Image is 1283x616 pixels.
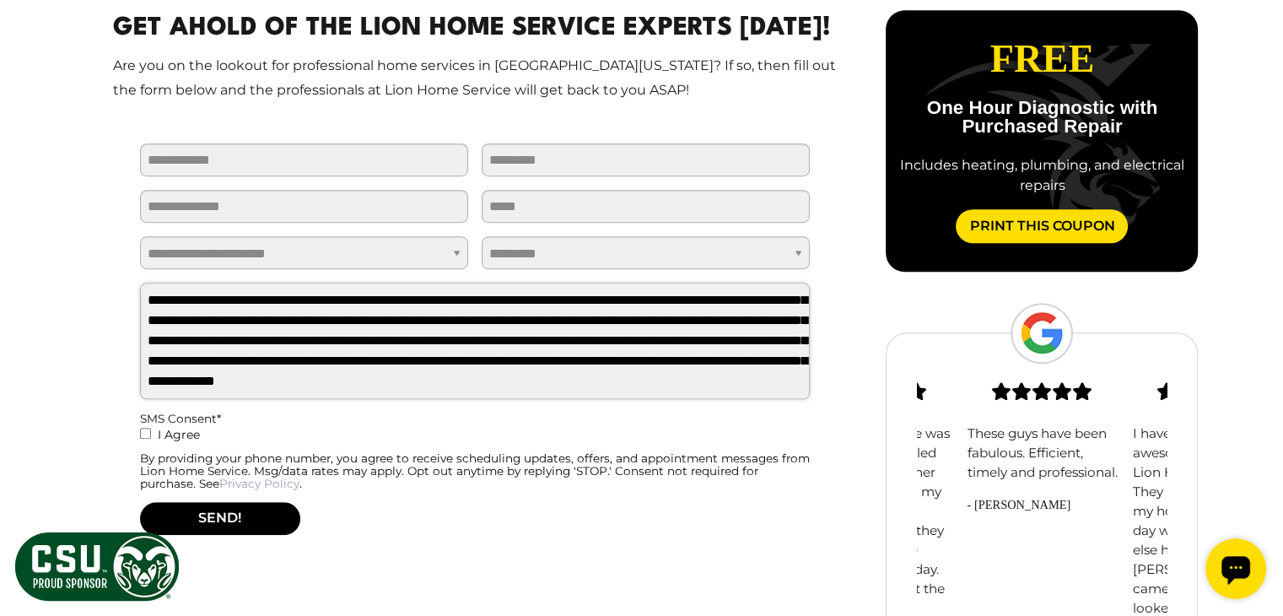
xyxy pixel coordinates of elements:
[13,530,181,603] img: CSU Sponsor Badge
[140,428,151,439] input: I Agree
[967,496,1117,515] span: - [PERSON_NAME]
[113,10,838,48] h2: Get Ahold Of The Lion Home Service Experts [DATE]!
[886,10,1198,271] div: slide 4
[219,477,299,490] a: Privacy Policy
[140,413,811,425] div: SMS Consent
[967,424,1117,483] p: These guys have been fabulous. Efficient, timely and professional.
[956,209,1128,243] a: Print This Coupon
[140,502,300,535] button: SEND!
[899,155,1184,196] div: Includes heating, plumbing, and electrical repairs
[1011,303,1073,364] img: Google Logo
[959,349,1124,516] div: slide 3 (centered)
[990,37,1095,80] span: Free
[113,54,838,103] p: Are you on the lookout for professional home services in [GEOGRAPHIC_DATA][US_STATE]? If so, then...
[140,452,811,490] div: By providing your phone number, you agree to receive scheduling updates, offers, and appointment ...
[886,10,1197,272] div: carousel
[7,7,67,68] div: Open chat widget
[140,424,811,452] label: I Agree
[899,99,1184,137] p: One Hour Diagnostic with Purchased Repair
